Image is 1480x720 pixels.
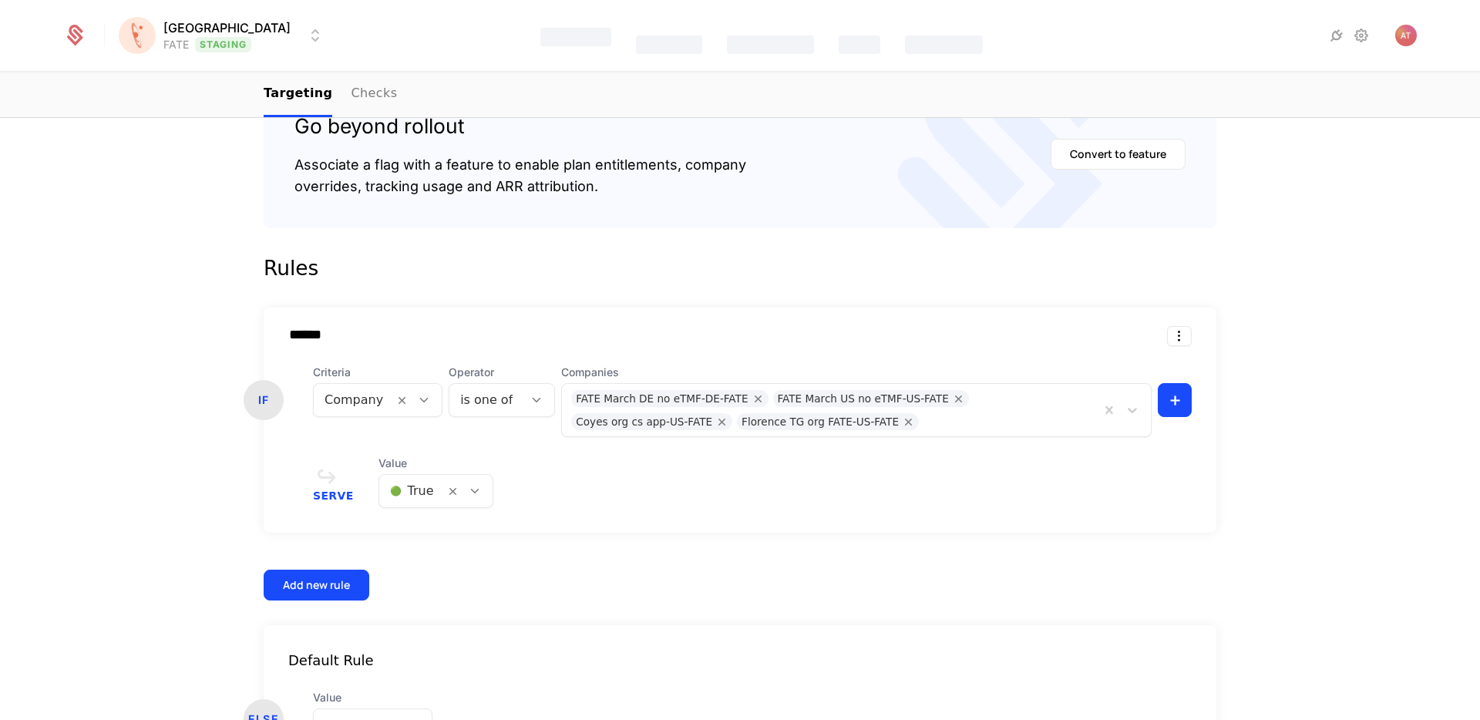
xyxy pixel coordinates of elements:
div: Events [839,35,880,54]
a: Targeting [264,72,332,117]
div: Add new rule [283,577,350,593]
button: Select environment [123,19,325,52]
span: Staging [195,37,251,52]
span: Companies [561,365,1152,380]
div: Go beyond rollout [294,111,746,142]
span: [GEOGRAPHIC_DATA] [163,19,291,37]
img: Florence [119,17,156,54]
span: Criteria [313,365,442,380]
button: Add new rule [264,570,369,601]
div: Florence TG org FATE-US-FATE [742,413,899,430]
span: Value [313,690,432,705]
button: Convert to feature [1051,139,1186,170]
div: FATE March DE no eTMF-DE-FATE [576,390,748,407]
div: IF [244,380,284,420]
div: Rules [264,253,1216,284]
div: Coyes org cs app-US-FATE [576,413,712,430]
div: Remove Florence TG org FATE-US-FATE [899,413,919,430]
div: Remove Coyes org cs app-US-FATE [712,413,732,430]
div: Components [905,35,983,54]
span: Operator [449,365,555,380]
div: Remove FATE March US no eTMF-US-FATE [949,390,969,407]
a: Checks [351,72,397,117]
ul: Choose Sub Page [264,72,397,117]
button: Open user button [1395,25,1417,46]
div: Companies [727,35,814,54]
div: Catalog [636,35,701,54]
button: Select action [1167,326,1192,346]
img: Ana Tot [1395,25,1417,46]
span: Serve [313,490,354,501]
div: Features [540,28,612,46]
nav: Main [264,72,1216,117]
span: Value [378,456,493,471]
div: FATE March US no eTMF-US-FATE [778,390,949,407]
a: Integrations [1327,26,1346,45]
button: + [1158,383,1192,417]
div: Associate a flag with a feature to enable plan entitlements, company overrides, tracking usage an... [294,154,746,197]
div: Default Rule [264,650,1216,671]
div: Remove FATE March DE no eTMF-DE-FATE [748,390,769,407]
a: Settings [1352,26,1371,45]
div: FATE [163,37,189,52]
